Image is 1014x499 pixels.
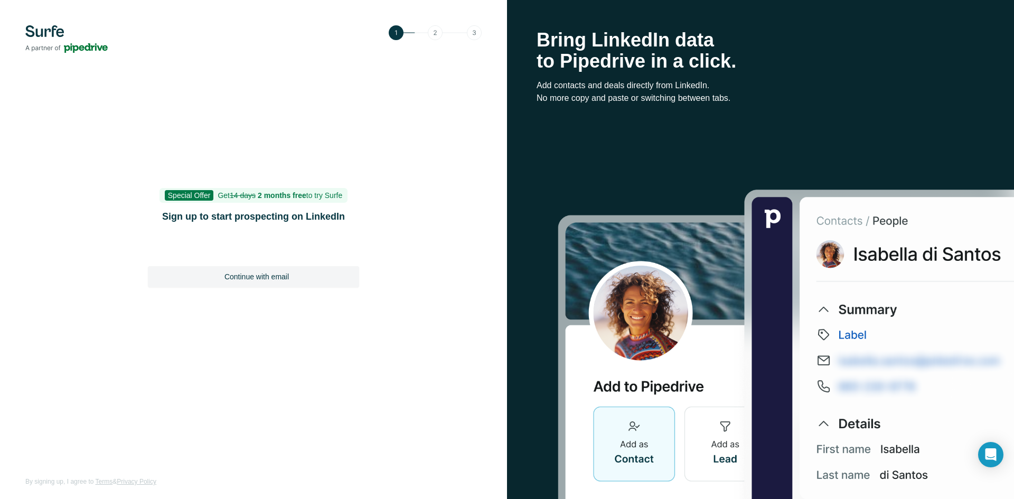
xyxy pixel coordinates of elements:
p: Add contacts and deals directly from LinkedIn. [537,79,984,92]
p: No more copy and paste or switching between tabs. [537,92,984,105]
span: Special Offer [165,190,214,201]
span: Continue with email [224,271,289,282]
span: By signing up, I agree to [25,478,93,485]
h1: Sign up to start prospecting on LinkedIn [148,209,359,224]
div: Open Intercom Messenger [978,442,1003,467]
iframe: Sign in with Google Button [143,238,364,261]
a: Privacy Policy [117,478,156,485]
span: Get to try Surfe [218,191,342,200]
img: Step 1 [389,25,482,40]
img: Surfe Stock Photo - Selling good vibes [558,189,1014,499]
b: 2 months free [258,191,306,200]
s: 14 days [230,191,256,200]
span: & [112,478,117,485]
h1: Bring LinkedIn data to Pipedrive in a click. [537,30,984,72]
a: Terms [96,478,113,485]
img: Surfe's logo [25,25,108,53]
